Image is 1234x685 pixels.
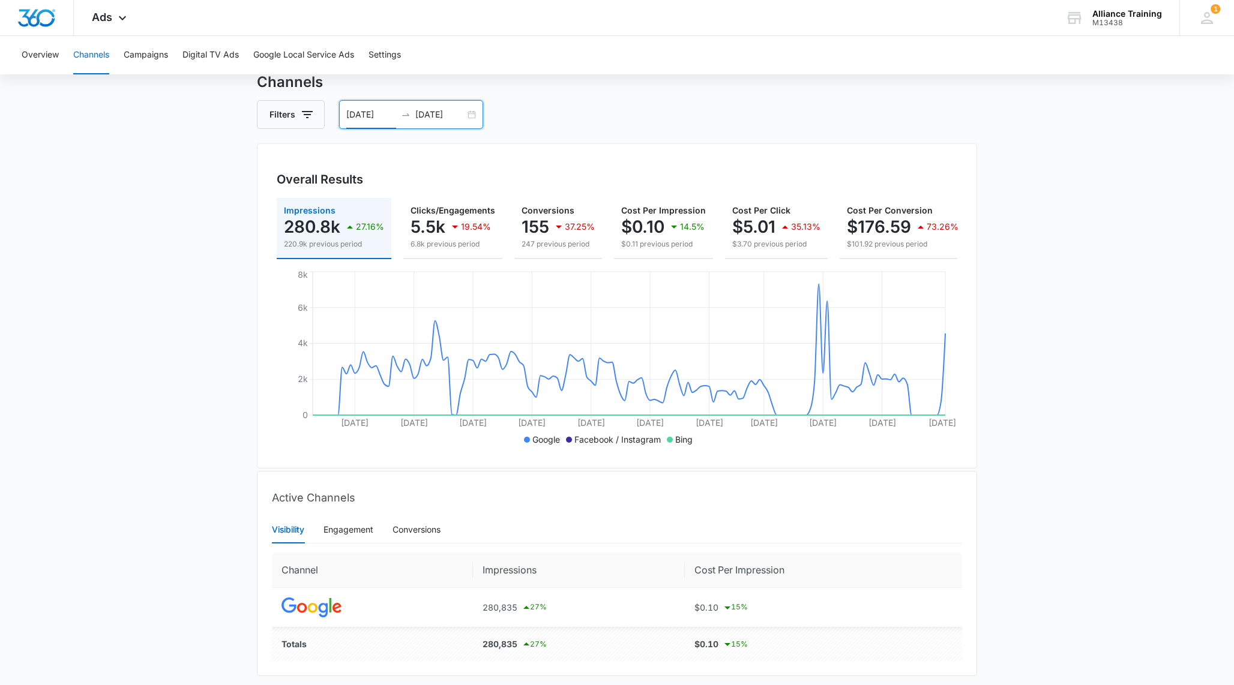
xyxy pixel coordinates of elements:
[522,217,549,236] p: 155
[22,36,59,74] button: Overview
[518,417,546,428] tspan: [DATE]
[298,338,308,348] tspan: 4k
[253,36,354,74] button: Google Local Service Ads
[522,637,547,651] div: 27 %
[723,637,748,651] div: 15 %
[257,71,977,93] h3: Channels
[257,100,325,129] button: Filters
[680,223,705,231] p: 14.5%
[927,223,959,231] p: 73.26%
[272,523,304,536] div: Visibility
[341,417,369,428] tspan: [DATE]
[281,597,342,617] img: GOOGLE_ADS
[459,417,487,428] tspan: [DATE]
[483,637,675,651] div: 280,835
[411,217,445,236] p: 5.5k
[298,269,308,280] tspan: 8k
[284,239,384,250] p: 220.9k previous period
[522,239,595,250] p: 247 previous period
[532,433,560,446] p: Google
[621,239,706,250] p: $0.11 previous period
[400,417,428,428] tspan: [DATE]
[483,600,675,615] div: 280,835
[277,170,363,188] h3: Overall Results
[694,637,953,651] div: $0.10
[411,205,495,215] span: Clicks/Engagements
[298,374,308,384] tspan: 2k
[284,217,340,236] p: 280.8k
[302,410,308,420] tspan: 0
[415,108,465,121] input: End date
[272,480,962,516] div: Active Channels
[574,433,661,446] p: Facebook / Instagram
[1092,19,1162,27] div: account id
[791,223,820,231] p: 35.13%
[92,11,112,23] span: Ads
[473,553,685,588] th: Impressions
[868,417,896,428] tspan: [DATE]
[577,417,605,428] tspan: [DATE]
[124,36,168,74] button: Campaigns
[356,223,384,231] p: 27.16%
[929,417,956,428] tspan: [DATE]
[565,223,595,231] p: 37.25%
[393,523,441,536] div: Conversions
[696,417,723,428] tspan: [DATE]
[522,205,574,215] span: Conversions
[401,110,411,119] span: swap-right
[723,600,748,615] div: 15 %
[284,205,336,215] span: Impressions
[636,417,664,428] tspan: [DATE]
[1211,4,1220,14] span: 1
[522,600,547,615] div: 27 %
[732,217,775,236] p: $5.01
[621,205,706,215] span: Cost Per Impression
[73,36,109,74] button: Channels
[272,627,473,661] td: Totals
[461,223,491,231] p: 19.54%
[621,217,664,236] p: $0.10
[750,417,778,428] tspan: [DATE]
[694,600,953,615] div: $0.10
[369,36,401,74] button: Settings
[1092,9,1162,19] div: account name
[732,239,820,250] p: $3.70 previous period
[847,217,911,236] p: $176.59
[346,108,396,121] input: Start date
[732,205,790,215] span: Cost Per Click
[411,239,495,250] p: 6.8k previous period
[675,433,693,446] p: Bing
[809,417,837,428] tspan: [DATE]
[847,205,933,215] span: Cost Per Conversion
[324,523,373,536] div: Engagement
[272,553,473,588] th: Channel
[182,36,239,74] button: Digital TV Ads
[847,239,959,250] p: $101.92 previous period
[298,302,308,313] tspan: 6k
[1211,4,1220,14] div: notifications count
[685,553,962,588] th: Cost Per Impression
[401,110,411,119] span: to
